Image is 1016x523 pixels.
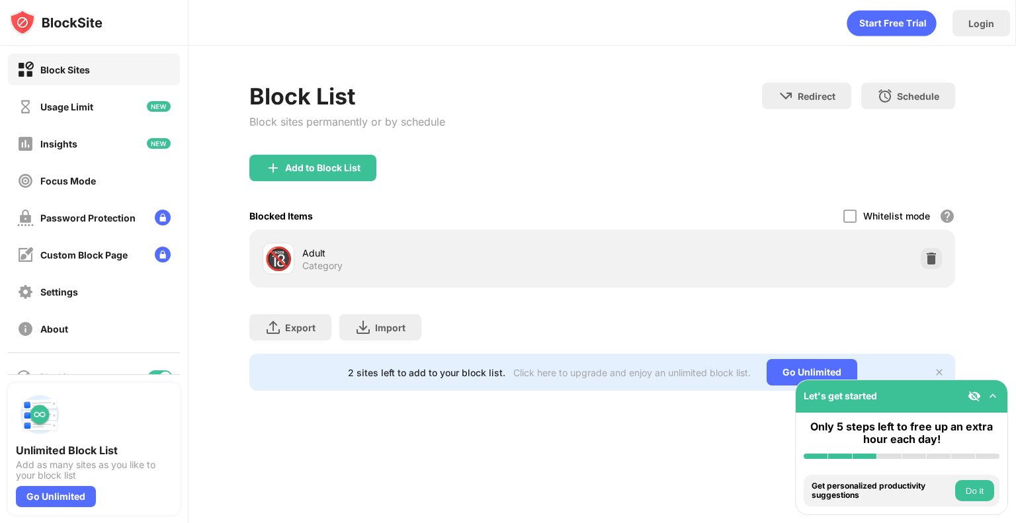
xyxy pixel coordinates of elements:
[285,322,316,333] div: Export
[986,389,999,403] img: omni-setup-toggle.svg
[17,99,34,115] img: time-usage-off.svg
[16,486,96,507] div: Go Unlimited
[147,101,171,112] img: new-icon.svg
[804,390,877,401] div: Let's get started
[798,91,835,102] div: Redirect
[40,64,90,75] div: Block Sites
[17,247,34,263] img: customize-block-page-off.svg
[302,246,602,260] div: Adult
[16,460,172,481] div: Add as many sites as you like to your block list
[847,10,937,36] div: animation
[16,369,32,385] img: blocking-icon.svg
[934,367,945,378] img: x-button.svg
[40,175,96,186] div: Focus Mode
[812,481,952,501] div: Get personalized productivity suggestions
[9,9,103,36] img: logo-blocksite.svg
[40,138,77,149] div: Insights
[375,322,405,333] div: Import
[265,245,292,272] div: 🔞
[40,286,78,298] div: Settings
[968,18,994,29] div: Login
[804,421,999,446] div: Only 5 steps left to free up an extra hour each day!
[17,321,34,337] img: about-off.svg
[249,83,445,110] div: Block List
[155,210,171,225] img: lock-menu.svg
[16,391,63,438] img: push-block-list.svg
[302,260,343,272] div: Category
[285,163,360,173] div: Add to Block List
[249,210,313,221] div: Blocked Items
[16,444,172,457] div: Unlimited Block List
[155,247,171,262] img: lock-menu.svg
[40,249,128,261] div: Custom Block Page
[17,210,34,226] img: password-protection-off.svg
[968,389,981,403] img: eye-not-visible.svg
[955,480,994,501] button: Do it
[147,138,171,149] img: new-icon.svg
[17,61,34,78] img: block-on.svg
[40,212,136,223] div: Password Protection
[863,210,930,221] div: Whitelist mode
[897,91,939,102] div: Schedule
[40,372,77,383] div: Blocking
[767,359,857,385] div: Go Unlimited
[17,136,34,152] img: insights-off.svg
[17,173,34,189] img: focus-off.svg
[17,284,34,300] img: settings-off.svg
[249,115,445,128] div: Block sites permanently or by schedule
[348,367,505,378] div: 2 sites left to add to your block list.
[40,101,93,112] div: Usage Limit
[40,323,68,335] div: About
[513,367,751,378] div: Click here to upgrade and enjoy an unlimited block list.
